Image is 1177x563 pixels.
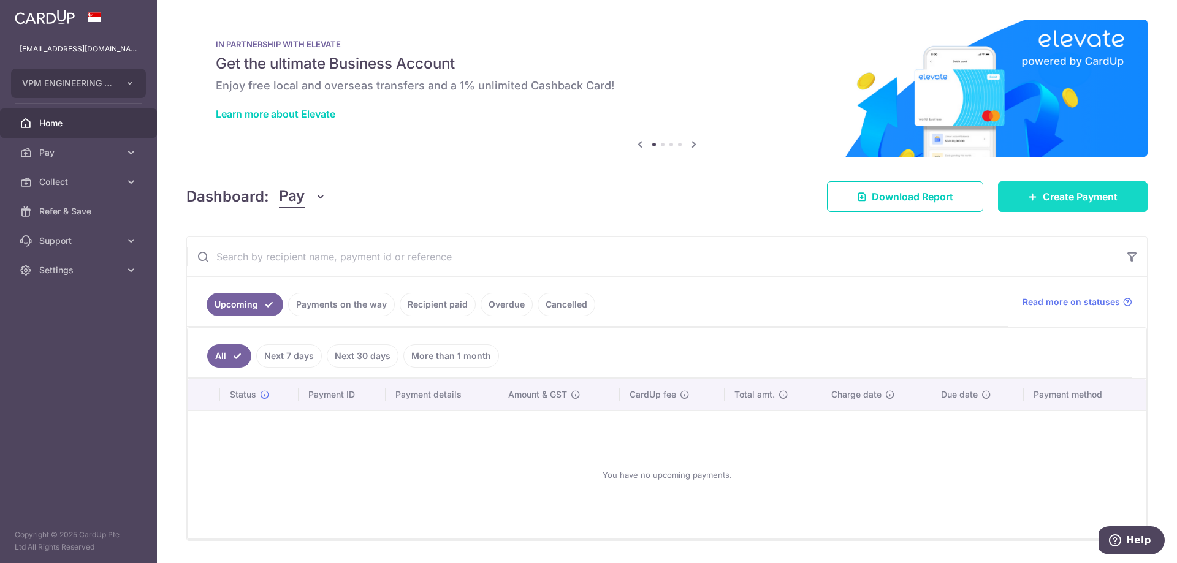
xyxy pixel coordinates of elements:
[1023,296,1120,308] span: Read more on statuses
[186,186,269,208] h4: Dashboard:
[872,189,953,204] span: Download Report
[39,264,120,276] span: Settings
[207,293,283,316] a: Upcoming
[288,293,395,316] a: Payments on the way
[1023,296,1132,308] a: Read more on statuses
[202,421,1132,529] div: You have no upcoming payments.
[39,205,120,217] span: Refer & Save
[481,293,533,316] a: Overdue
[1043,189,1118,204] span: Create Payment
[22,77,113,89] span: VPM ENGINEERING PTE LTD
[15,10,75,25] img: CardUp
[11,69,146,98] button: VPM ENGINEERING PTE LTD
[207,344,251,368] a: All
[279,185,326,208] button: Pay
[256,344,322,368] a: Next 7 days
[20,43,137,55] p: [EMAIL_ADDRESS][DOMAIN_NAME]
[216,108,335,120] a: Learn more about Elevate
[299,379,386,410] th: Payment ID
[327,344,398,368] a: Next 30 days
[831,388,882,401] span: Charge date
[39,117,120,129] span: Home
[186,20,1148,157] img: Renovation banner
[827,181,983,212] a: Download Report
[400,293,476,316] a: Recipient paid
[216,54,1118,74] h5: Get the ultimate Business Account
[39,235,120,247] span: Support
[403,344,499,368] a: More than 1 month
[998,181,1148,212] a: Create Payment
[230,388,256,401] span: Status
[187,237,1118,276] input: Search by recipient name, payment id or reference
[941,388,978,401] span: Due date
[216,78,1118,93] h6: Enjoy free local and overseas transfers and a 1% unlimited Cashback Card!
[39,176,120,188] span: Collect
[508,388,567,401] span: Amount & GST
[39,146,120,159] span: Pay
[538,293,595,316] a: Cancelled
[279,185,305,208] span: Pay
[1099,526,1165,557] iframe: Opens a widget where you can find more information
[386,379,498,410] th: Payment details
[630,388,676,401] span: CardUp fee
[216,39,1118,49] p: IN PARTNERSHIP WITH ELEVATE
[734,388,775,401] span: Total amt.
[1024,379,1146,410] th: Payment method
